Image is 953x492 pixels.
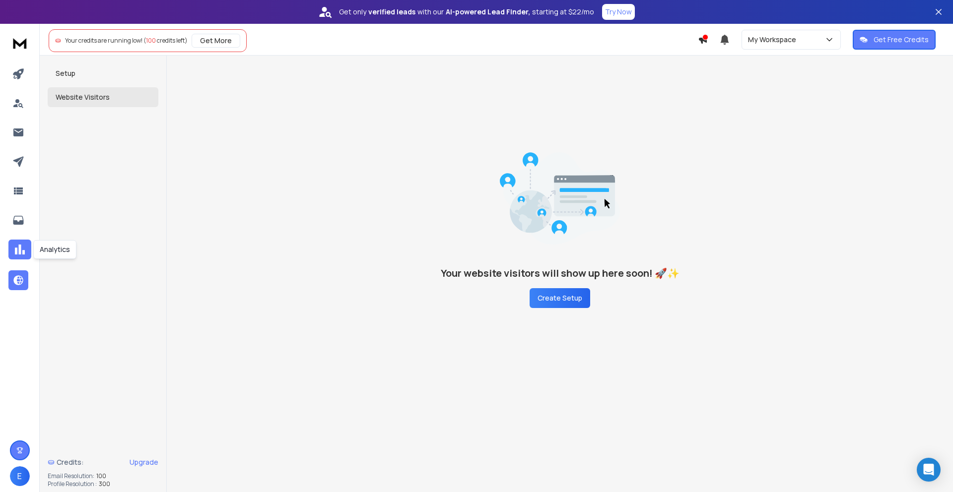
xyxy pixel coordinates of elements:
[10,34,30,52] img: logo
[853,30,936,50] button: Get Free Credits
[10,466,30,486] button: E
[339,7,594,17] p: Get only with our starting at $22/mo
[446,7,530,17] strong: AI-powered Lead Finder,
[748,35,800,45] p: My Workspace
[48,480,97,488] p: Profile Resolution :
[48,87,158,107] button: Website Visitors
[602,4,635,20] button: Try Now
[530,288,590,308] button: Create Setup
[130,457,158,467] div: Upgrade
[605,7,632,17] p: Try Now
[96,472,106,480] span: 100
[192,34,240,48] button: Get More
[33,240,76,259] div: Analytics
[65,36,142,45] span: Your credits are running low!
[48,452,158,472] a: Credits:Upgrade
[48,63,158,83] button: Setup
[146,36,156,45] span: 100
[368,7,415,17] strong: verified leads
[441,266,680,280] h3: Your website visitors will show up here soon! 🚀✨
[48,472,94,480] p: Email Resolution:
[99,480,110,488] span: 300
[57,457,84,467] span: Credits:
[143,36,188,45] span: ( credits left)
[917,458,941,482] div: Open Intercom Messenger
[874,35,929,45] p: Get Free Credits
